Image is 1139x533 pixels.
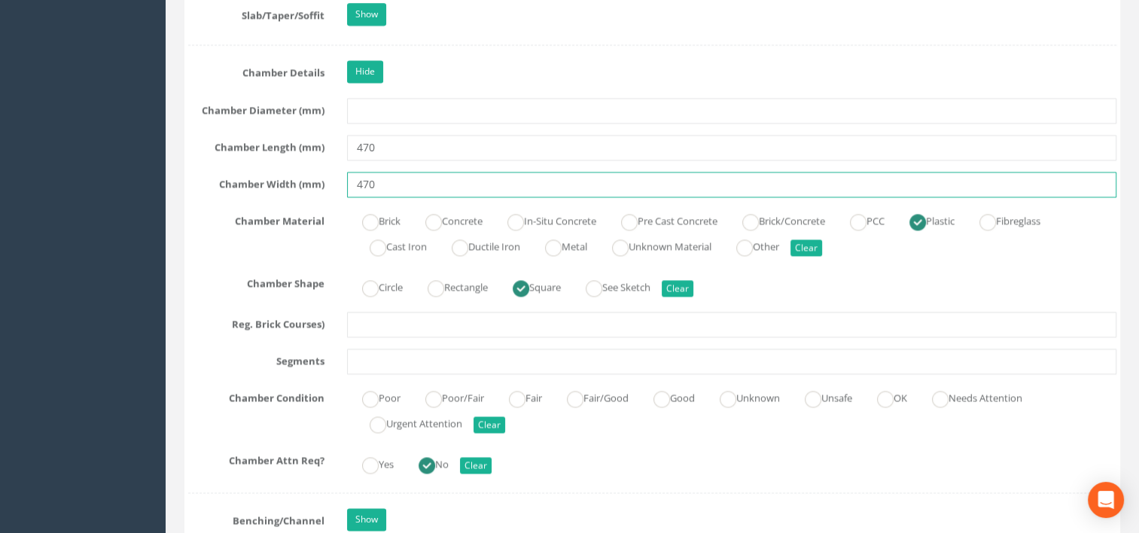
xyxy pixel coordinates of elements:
label: Other [721,234,779,256]
button: Clear [790,239,822,256]
label: Rectangle [413,275,488,297]
label: Chamber Shape [177,271,336,291]
label: Chamber Details [177,60,336,80]
label: Yes [347,452,394,474]
label: Chamber Attn Req? [177,448,336,468]
label: Circle [347,275,403,297]
label: Chamber Length (mm) [177,135,336,154]
label: In-Situ Concrete [492,209,596,230]
label: Fair [494,385,542,407]
label: Reg. Brick Courses) [177,312,336,331]
label: Pre Cast Concrete [606,209,717,230]
label: Unknown Material [597,234,711,256]
button: Clear [460,457,492,474]
label: Chamber Material [177,209,336,228]
label: Ductile Iron [437,234,520,256]
a: Hide [347,60,383,83]
label: Square [498,275,561,297]
button: Clear [474,416,505,433]
label: Poor/Fair [410,385,484,407]
label: Urgent Attention [355,411,462,433]
a: Show [347,3,386,26]
label: Good [638,385,695,407]
label: Fair/Good [552,385,629,407]
label: Unknown [705,385,780,407]
label: Benching/Channel [177,508,336,528]
label: Cast Iron [355,234,427,256]
label: Concrete [410,209,483,230]
label: Chamber Width (mm) [177,172,336,191]
button: Clear [662,280,693,297]
label: Brick [347,209,400,230]
label: Slab/Taper/Soffit [177,3,336,23]
label: Chamber Diameter (mm) [177,98,336,117]
label: PCC [835,209,885,230]
label: Metal [530,234,587,256]
label: Brick/Concrete [727,209,825,230]
label: Fibreglass [964,209,1040,230]
label: Chamber Condition [177,385,336,405]
label: Poor [347,385,400,407]
label: OK [862,385,907,407]
label: See Sketch [571,275,650,297]
div: Open Intercom Messenger [1088,482,1124,518]
label: Segments [177,349,336,368]
label: Needs Attention [917,385,1022,407]
a: Show [347,508,386,531]
label: Plastic [894,209,955,230]
label: No [404,452,449,474]
label: Unsafe [790,385,852,407]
